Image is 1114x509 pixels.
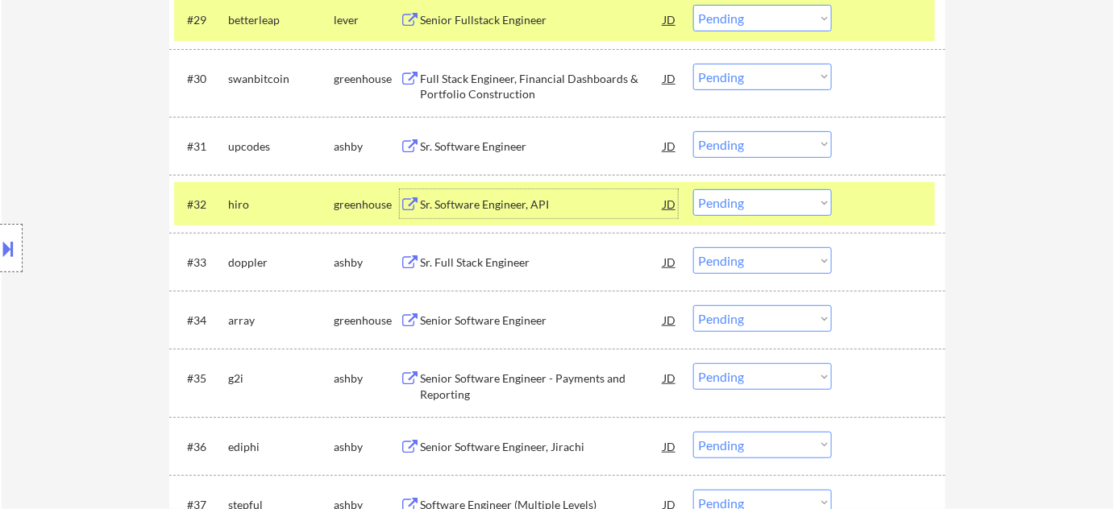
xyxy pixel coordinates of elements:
[187,12,215,28] div: #29
[334,439,400,455] div: ashby
[334,370,400,387] div: ashby
[420,139,663,155] div: Sr. Software Engineer
[420,12,663,28] div: Senior Fullstack Engineer
[187,71,215,87] div: #30
[334,197,400,213] div: greenhouse
[228,12,334,28] div: betterleap
[228,439,334,455] div: ediphi
[662,64,678,93] div: JD
[334,254,400,271] div: ashby
[662,305,678,334] div: JD
[420,370,663,402] div: Senior Software Engineer - Payments and Reporting
[662,247,678,276] div: JD
[662,363,678,392] div: JD
[334,71,400,87] div: greenhouse
[228,71,334,87] div: swanbitcoin
[334,139,400,155] div: ashby
[334,12,400,28] div: lever
[420,197,663,213] div: Sr. Software Engineer, API
[334,312,400,329] div: greenhouse
[420,312,663,329] div: Senior Software Engineer
[662,189,678,218] div: JD
[662,432,678,461] div: JD
[662,5,678,34] div: JD
[420,439,663,455] div: Senior Software Engineer, Jirachi
[662,131,678,160] div: JD
[420,71,663,102] div: Full Stack Engineer, Financial Dashboards & Portfolio Construction
[420,254,663,271] div: Sr. Full Stack Engineer
[187,439,215,455] div: #36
